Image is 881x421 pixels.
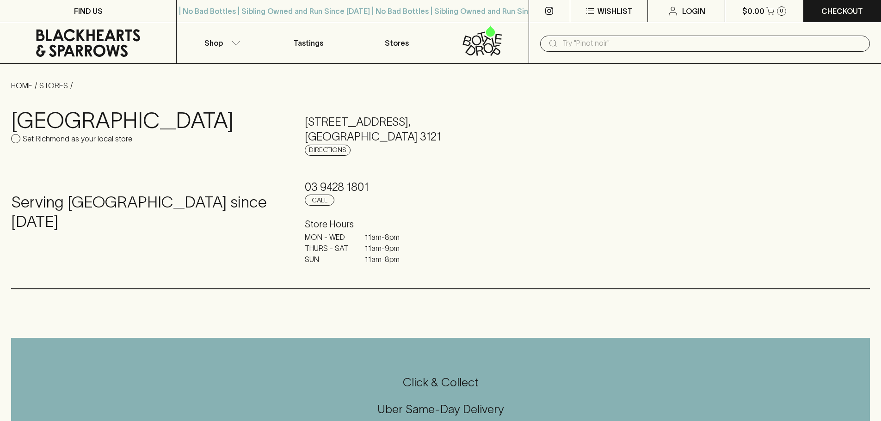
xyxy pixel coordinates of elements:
a: HOME [11,81,32,90]
p: SUN [305,254,351,265]
p: Shop [204,37,223,49]
p: Wishlist [598,6,633,17]
p: Tastings [294,37,323,49]
a: Call [305,195,334,206]
p: 0 [780,8,783,13]
p: MON - WED [305,232,351,243]
p: Checkout [821,6,863,17]
a: Stores [353,22,441,63]
p: $0.00 [742,6,764,17]
p: THURS - SAT [305,243,351,254]
a: STORES [39,81,68,90]
h6: Store Hours [305,217,576,232]
button: Shop [177,22,265,63]
h4: Serving [GEOGRAPHIC_DATA] since [DATE] [11,193,283,232]
a: Tastings [265,22,352,63]
h3: [GEOGRAPHIC_DATA] [11,107,283,133]
h5: [STREET_ADDRESS] , [GEOGRAPHIC_DATA] 3121 [305,115,576,144]
p: Set Richmond as your local store [23,133,132,144]
h5: Click & Collect [11,375,870,390]
h5: Uber Same-Day Delivery [11,402,870,417]
p: Login [682,6,705,17]
h5: 03 9428 1801 [305,180,576,195]
p: FIND US [74,6,103,17]
p: 11am - 8pm [365,254,411,265]
input: Try "Pinot noir" [562,36,863,51]
a: Directions [305,145,351,156]
p: Stores [385,37,409,49]
p: 11am - 9pm [365,243,411,254]
p: 11am - 8pm [365,232,411,243]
